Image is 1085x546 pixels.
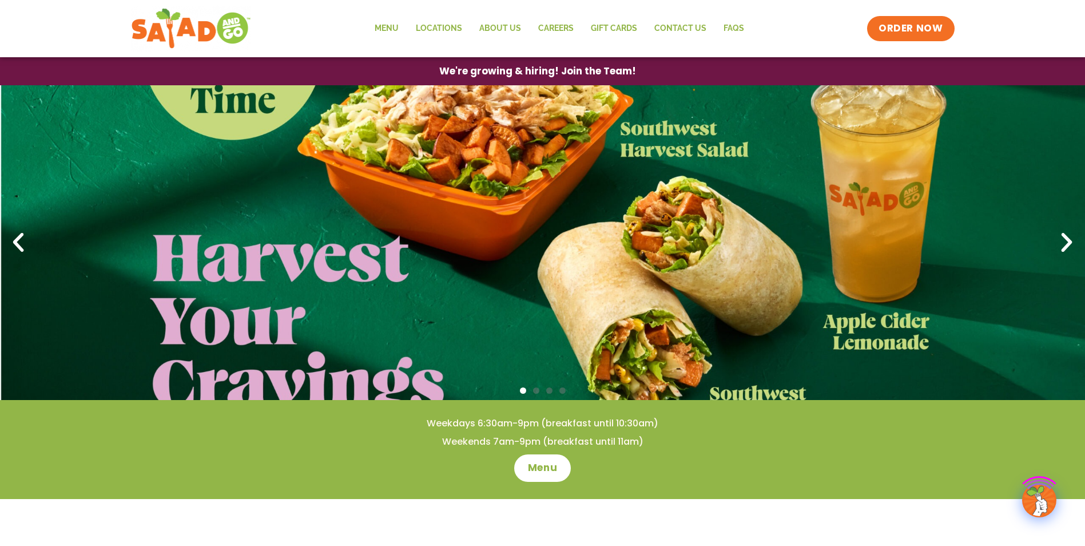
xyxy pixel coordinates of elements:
div: Next slide [1054,230,1079,255]
h4: Weekdays 6:30am-9pm (breakfast until 10:30am) [23,417,1062,430]
span: Menu [528,461,557,475]
span: ORDER NOW [879,22,943,35]
a: FAQs [715,15,753,42]
a: About Us [471,15,530,42]
a: Contact Us [646,15,715,42]
h4: Weekends 7am-9pm (breakfast until 11am) [23,436,1062,448]
span: Go to slide 4 [559,387,566,394]
a: We're growing & hiring! Join the Team! [422,58,653,85]
a: Careers [530,15,582,42]
a: Menu [366,15,407,42]
a: GIFT CARDS [582,15,646,42]
div: Previous slide [6,230,31,255]
span: We're growing & hiring! Join the Team! [439,66,636,76]
span: Go to slide 3 [546,387,553,394]
a: Menu [514,454,571,482]
span: Go to slide 1 [520,387,526,394]
span: Go to slide 2 [533,387,539,394]
a: Locations [407,15,471,42]
nav: Menu [366,15,753,42]
a: ORDER NOW [867,16,954,41]
img: new-SAG-logo-768×292 [131,6,252,52]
